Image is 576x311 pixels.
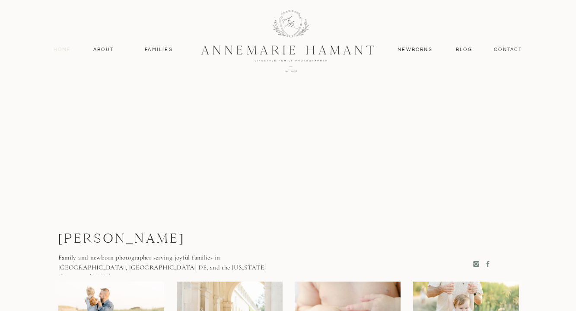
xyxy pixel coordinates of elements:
p: [PERSON_NAME] [58,231,236,249]
a: contact [490,46,527,54]
a: About [91,46,116,54]
a: Families [140,46,178,54]
p: Family and newborn photographer serving joyful families in [GEOGRAPHIC_DATA], [GEOGRAPHIC_DATA] D... [58,253,268,275]
a: Blog [454,46,474,54]
a: Newborns [395,46,436,54]
a: Home [50,46,75,54]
